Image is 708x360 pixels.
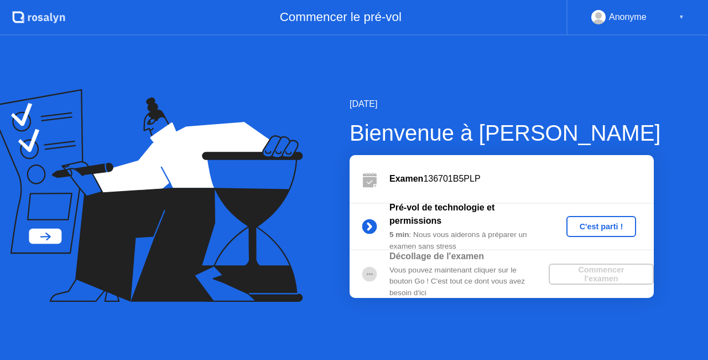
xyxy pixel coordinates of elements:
[389,172,654,186] div: 136701B5PLP
[609,10,647,24] div: Anonyme
[571,222,632,231] div: C'est parti !
[549,264,654,285] button: Commencer l'examen
[389,203,494,225] b: Pré-vol de technologie et permissions
[389,251,484,261] b: Décollage de l'examen
[566,216,637,237] button: C'est parti !
[389,230,409,239] b: 5 min
[389,229,549,252] div: : Nous vous aiderons à préparer un examen sans stress
[679,10,684,24] div: ▼
[350,116,660,150] div: Bienvenue à [PERSON_NAME]
[389,265,549,299] div: Vous pouvez maintenant cliquer sur le bouton Go ! C'est tout ce dont vous avez besoin d'ici
[350,97,660,111] div: [DATE]
[389,174,423,183] b: Examen
[553,265,649,283] div: Commencer l'examen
